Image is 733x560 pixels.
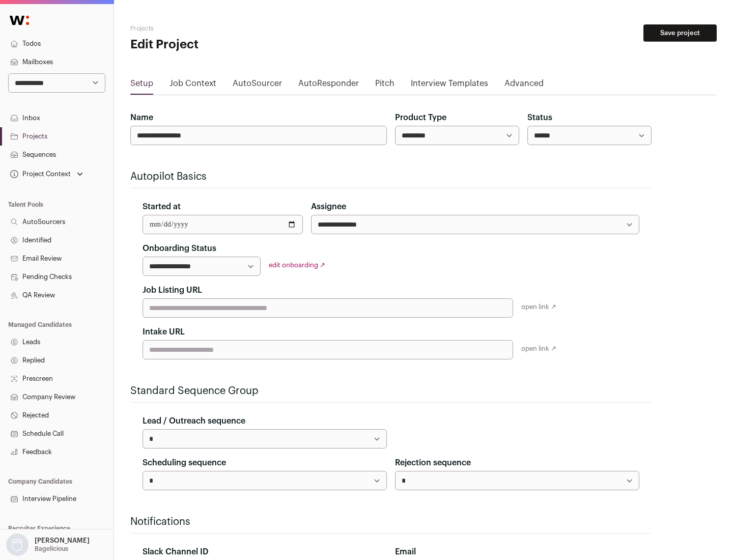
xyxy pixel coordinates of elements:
[143,326,185,338] label: Intake URL
[130,24,326,33] h2: Projects
[4,10,35,31] img: Wellfound
[143,415,245,427] label: Lead / Outreach sequence
[130,515,652,529] h2: Notifications
[504,77,544,94] a: Advanced
[143,457,226,469] label: Scheduling sequence
[8,167,85,181] button: Open dropdown
[375,77,394,94] a: Pitch
[130,37,326,53] h1: Edit Project
[269,262,325,268] a: edit onboarding ↗
[170,77,216,94] a: Job Context
[143,546,208,558] label: Slack Channel ID
[6,534,29,556] img: nopic.png
[8,170,71,178] div: Project Context
[130,384,652,398] h2: Standard Sequence Group
[411,77,488,94] a: Interview Templates
[130,77,153,94] a: Setup
[311,201,346,213] label: Assignee
[143,284,202,296] label: Job Listing URL
[130,170,652,184] h2: Autopilot Basics
[130,111,153,124] label: Name
[35,545,68,553] p: Bagelicious
[4,534,92,556] button: Open dropdown
[395,111,446,124] label: Product Type
[143,242,216,255] label: Onboarding Status
[35,537,90,545] p: [PERSON_NAME]
[395,546,639,558] div: Email
[298,77,359,94] a: AutoResponder
[233,77,282,94] a: AutoSourcer
[143,201,181,213] label: Started at
[395,457,471,469] label: Rejection sequence
[643,24,717,42] button: Save project
[527,111,552,124] label: Status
